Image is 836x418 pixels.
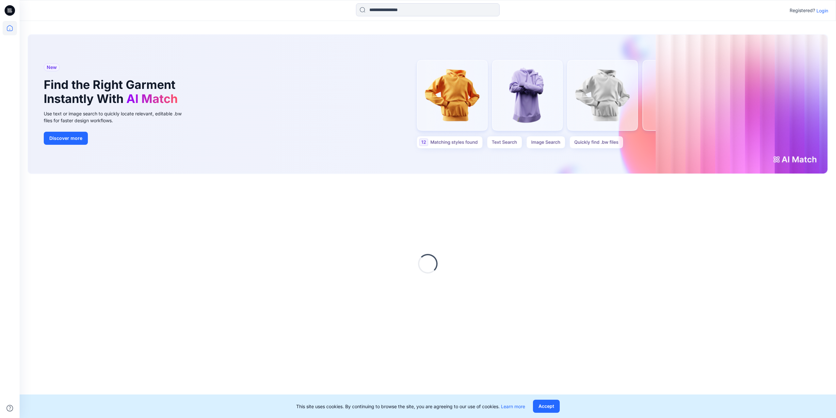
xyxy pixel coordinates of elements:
[296,403,525,410] p: This site uses cookies. By continuing to browse the site, you are agreeing to our use of cookies.
[44,110,191,124] div: Use text or image search to quickly locate relevant, editable .bw files for faster design workflows.
[126,92,178,106] span: AI Match
[47,63,57,71] span: New
[533,400,560,413] button: Accept
[790,7,815,14] p: Registered?
[44,78,181,106] h1: Find the Right Garment Instantly With
[816,7,828,14] p: Login
[501,404,525,409] a: Learn more
[44,132,88,145] button: Discover more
